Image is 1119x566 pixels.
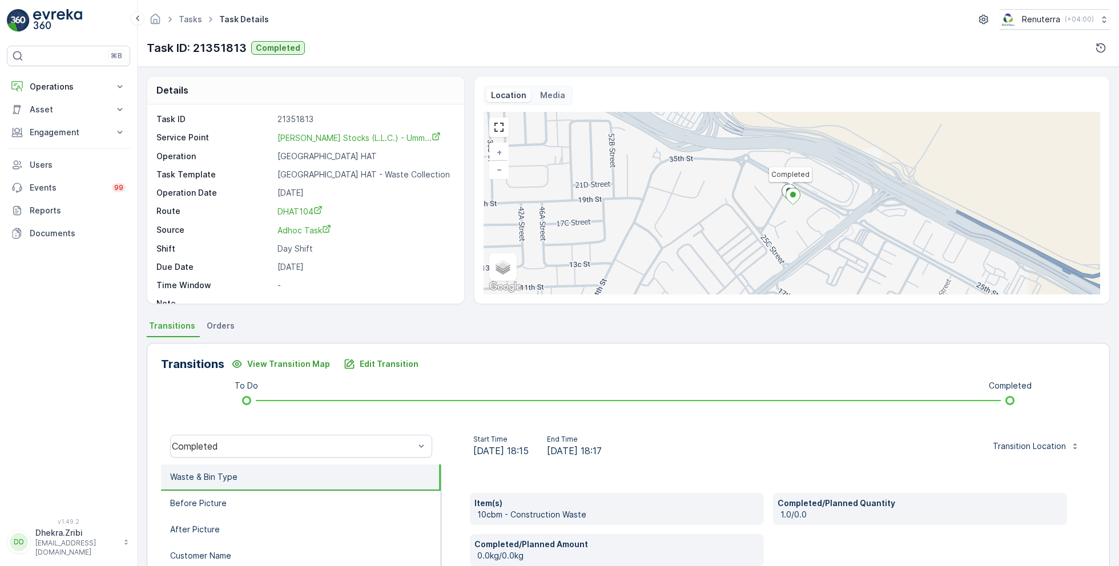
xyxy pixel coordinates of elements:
[156,298,273,309] p: Note
[235,380,258,391] p: To Do
[277,280,452,291] p: -
[179,14,202,24] a: Tasks
[490,144,508,161] a: Zoom In
[224,355,337,373] button: View Transition Map
[490,119,508,136] a: View Fullscreen
[170,471,238,483] p: Waste & Bin Type
[277,169,452,180] p: [GEOGRAPHIC_DATA] HAT - Waste Collection
[10,533,28,551] div: DD
[277,224,452,236] a: Adhoc Task
[490,254,516,280] a: Layers
[7,176,130,199] a: Events99
[172,441,414,451] div: Completed
[491,90,526,101] p: Location
[114,183,123,192] p: 99
[35,539,118,557] p: [EMAIL_ADDRESS][DOMAIN_NAME]
[1000,13,1017,26] img: Screenshot_2024-07-26_at_13.33.01.png
[149,320,195,331] span: Transitions
[277,298,452,309] p: -
[277,132,441,143] a: Al Tayer Stocks (L.L.C.) - Umm...
[33,9,82,32] img: logo_light-DOdMpM7g.png
[780,509,1062,520] p: 1.0/0.0
[30,127,107,138] p: Engagement
[111,51,122,60] p: ⌘B
[277,187,452,199] p: [DATE]
[360,358,418,370] p: Edit Transition
[30,205,126,216] p: Reports
[247,358,330,370] p: View Transition Map
[986,437,1086,455] button: Transition Location
[30,81,107,92] p: Operations
[156,205,273,217] p: Route
[993,440,1066,452] p: Transition Location
[30,182,105,193] p: Events
[547,444,602,458] span: [DATE] 18:17
[473,444,529,458] span: [DATE] 18:15
[156,261,273,273] p: Due Date
[30,104,107,115] p: Asset
[277,133,441,143] span: [PERSON_NAME] Stocks (L.L.C.) - Umm...
[277,261,452,273] p: [DATE]
[156,83,188,97] p: Details
[170,550,231,561] p: Customer Name
[251,41,305,55] button: Completed
[989,380,1032,391] p: Completed
[7,199,130,222] a: Reports
[170,498,227,509] p: Before Picture
[156,243,273,254] p: Shift
[7,527,130,557] button: DDDhekra.Zribi[EMAIL_ADDRESS][DOMAIN_NAME]
[156,132,273,144] p: Service Point
[1022,14,1060,25] p: Renuterra
[156,169,273,180] p: Task Template
[7,75,130,98] button: Operations
[161,355,224,373] p: Transitions
[170,524,220,535] p: After Picture
[1065,15,1094,24] p: ( +04:00 )
[277,114,452,125] p: 21351813
[156,280,273,291] p: Time Window
[30,159,126,171] p: Users
[277,207,323,216] span: DHAT104
[337,355,425,373] button: Edit Transition
[277,243,452,254] p: Day Shift
[490,161,508,178] a: Zoom Out
[156,151,273,162] p: Operation
[149,17,162,27] a: Homepage
[277,151,452,162] p: [GEOGRAPHIC_DATA] HAT
[477,550,759,561] p: 0.0kg/0.0kg
[277,225,331,235] span: Adhoc Task
[156,187,273,199] p: Operation Date
[35,527,118,539] p: Dhekra.Zribi
[7,222,130,245] a: Documents
[156,224,273,236] p: Source
[1000,9,1110,30] button: Renuterra(+04:00)
[486,280,524,294] a: Open this area in Google Maps (opens a new window)
[207,320,235,331] span: Orders
[7,9,30,32] img: logo
[7,121,130,144] button: Engagement
[7,153,130,176] a: Users
[156,114,273,125] p: Task ID
[7,518,130,525] span: v 1.49.2
[778,498,1062,509] p: Completed/Planned Quantity
[147,39,247,56] p: Task ID: 21351813
[547,435,602,444] p: End Time
[277,205,452,217] a: DHAT104
[497,164,502,174] span: −
[217,14,271,25] span: Task Details
[497,147,502,157] span: +
[30,228,126,239] p: Documents
[486,280,524,294] img: Google
[540,90,565,101] p: Media
[256,42,300,54] p: Completed
[473,435,529,444] p: Start Time
[477,509,759,520] p: 10cbm - Construction Waste
[7,98,130,121] button: Asset
[474,539,759,550] p: Completed/Planned Amount
[474,498,759,509] p: Item(s)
